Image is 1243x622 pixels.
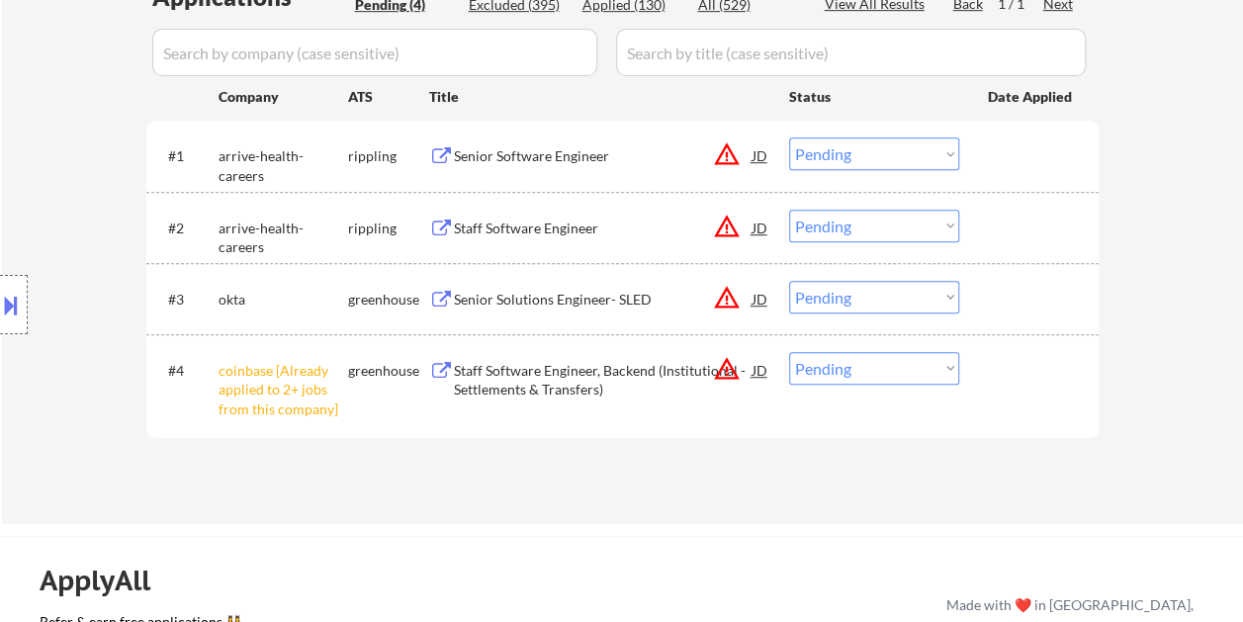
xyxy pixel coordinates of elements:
div: Staff Software Engineer, Backend (Institutional - Settlements & Transfers) [454,361,753,400]
div: Title [429,87,770,107]
div: JD [751,210,770,245]
div: Senior Solutions Engineer- SLED [454,290,753,310]
button: warning_amber [713,355,741,383]
div: JD [751,352,770,388]
div: JD [751,137,770,173]
div: Status [789,78,959,114]
button: warning_amber [713,213,741,240]
div: JD [751,281,770,316]
div: Company [219,87,348,107]
div: ApplyAll [40,564,173,597]
button: warning_amber [713,284,741,311]
div: ATS [348,87,429,107]
div: greenhouse [348,290,429,310]
button: warning_amber [713,140,741,168]
div: rippling [348,219,429,238]
div: Date Applied [988,87,1075,107]
input: Search by title (case sensitive) [616,29,1086,76]
div: greenhouse [348,361,429,381]
div: Senior Software Engineer [454,146,753,166]
div: Staff Software Engineer [454,219,753,238]
div: rippling [348,146,429,166]
input: Search by company (case sensitive) [152,29,597,76]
